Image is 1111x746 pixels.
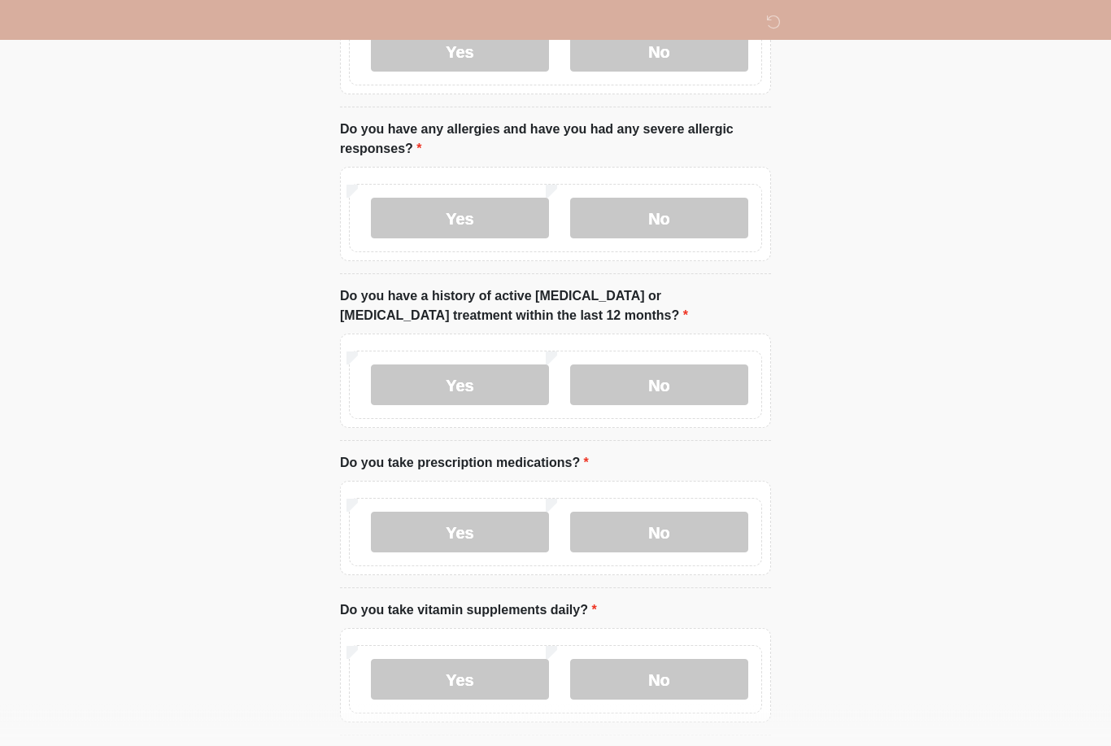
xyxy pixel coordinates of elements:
img: DM Wellness & Aesthetics Logo [324,12,345,33]
label: No [570,660,748,700]
label: No [570,365,748,406]
label: Do you take vitamin supplements daily? [340,601,597,621]
label: No [570,32,748,72]
label: Yes [371,365,549,406]
label: No [570,513,748,553]
label: Do you have a history of active [MEDICAL_DATA] or [MEDICAL_DATA] treatment within the last 12 mon... [340,287,771,326]
label: Yes [371,198,549,239]
label: Yes [371,32,549,72]
label: Do you have any allergies and have you had any severe allergic responses? [340,120,771,159]
label: Yes [371,660,549,700]
label: Yes [371,513,549,553]
label: No [570,198,748,239]
label: Do you take prescription medications? [340,454,589,473]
